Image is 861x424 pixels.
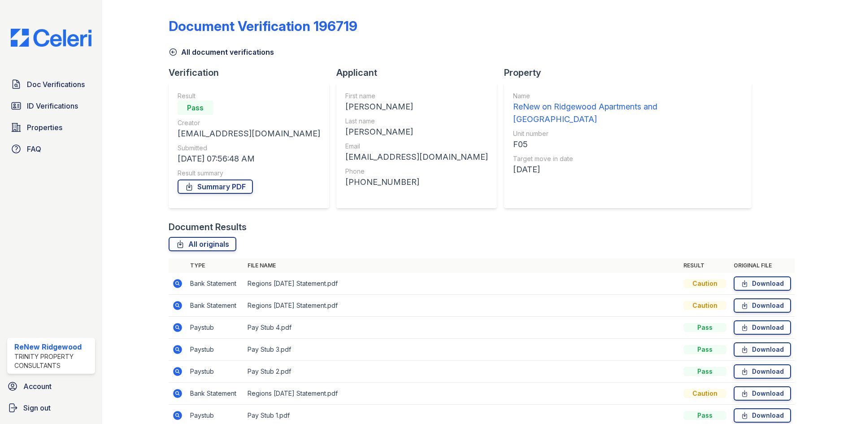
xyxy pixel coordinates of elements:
[23,381,52,392] span: Account
[27,144,41,154] span: FAQ
[513,92,743,126] a: Name ReNew on Ridgewood Apartments and [GEOGRAPHIC_DATA]
[187,317,244,339] td: Paystub
[178,169,320,178] div: Result summary
[345,101,488,113] div: [PERSON_NAME]
[244,295,680,317] td: Regions [DATE] Statement.pdf
[734,408,791,423] a: Download
[4,377,99,395] a: Account
[169,66,336,79] div: Verification
[513,163,743,176] div: [DATE]
[244,383,680,405] td: Regions [DATE] Statement.pdf
[734,386,791,401] a: Download
[23,402,51,413] span: Sign out
[187,383,244,405] td: Bank Statement
[683,279,726,288] div: Caution
[513,154,743,163] div: Target move in date
[187,273,244,295] td: Bank Statement
[178,118,320,127] div: Creator
[27,101,78,111] span: ID Verifications
[7,118,95,136] a: Properties
[513,92,743,101] div: Name
[734,364,791,379] a: Download
[730,258,795,273] th: Original file
[244,273,680,295] td: Regions [DATE] Statement.pdf
[7,75,95,93] a: Doc Verifications
[4,29,99,47] img: CE_Logo_Blue-a8612792a0a2168367f1c8372b55b34899dd931a85d93a1a3d3e32e68fde9ad4.png
[178,127,320,140] div: [EMAIL_ADDRESS][DOMAIN_NAME]
[513,138,743,151] div: F05
[244,258,680,273] th: File name
[513,129,743,138] div: Unit number
[169,221,247,233] div: Document Results
[187,361,244,383] td: Paystub
[169,18,357,34] div: Document Verification 196719
[169,237,236,251] a: All originals
[244,317,680,339] td: Pay Stub 4.pdf
[27,122,62,133] span: Properties
[178,144,320,153] div: Submitted
[14,341,91,352] div: ReNew Ridgewood
[734,276,791,291] a: Download
[345,126,488,138] div: [PERSON_NAME]
[187,258,244,273] th: Type
[823,388,852,415] iframe: chat widget
[345,92,488,101] div: First name
[4,399,99,417] a: Sign out
[244,361,680,383] td: Pay Stub 2.pdf
[734,298,791,313] a: Download
[683,323,726,332] div: Pass
[345,151,488,163] div: [EMAIL_ADDRESS][DOMAIN_NAME]
[14,352,91,370] div: Trinity Property Consultants
[683,411,726,420] div: Pass
[345,142,488,151] div: Email
[734,342,791,357] a: Download
[178,101,213,115] div: Pass
[336,66,504,79] div: Applicant
[187,295,244,317] td: Bank Statement
[345,167,488,176] div: Phone
[7,97,95,115] a: ID Verifications
[169,47,274,57] a: All document verifications
[683,367,726,376] div: Pass
[683,389,726,398] div: Caution
[244,339,680,361] td: Pay Stub 3.pdf
[680,258,730,273] th: Result
[345,117,488,126] div: Last name
[504,66,759,79] div: Property
[683,301,726,310] div: Caution
[178,153,320,165] div: [DATE] 07:56:48 AM
[187,339,244,361] td: Paystub
[178,92,320,101] div: Result
[27,79,85,90] span: Doc Verifications
[683,345,726,354] div: Pass
[7,140,95,158] a: FAQ
[345,176,488,188] div: [PHONE_NUMBER]
[178,179,253,194] a: Summary PDF
[513,101,743,126] div: ReNew on Ridgewood Apartments and [GEOGRAPHIC_DATA]
[734,320,791,335] a: Download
